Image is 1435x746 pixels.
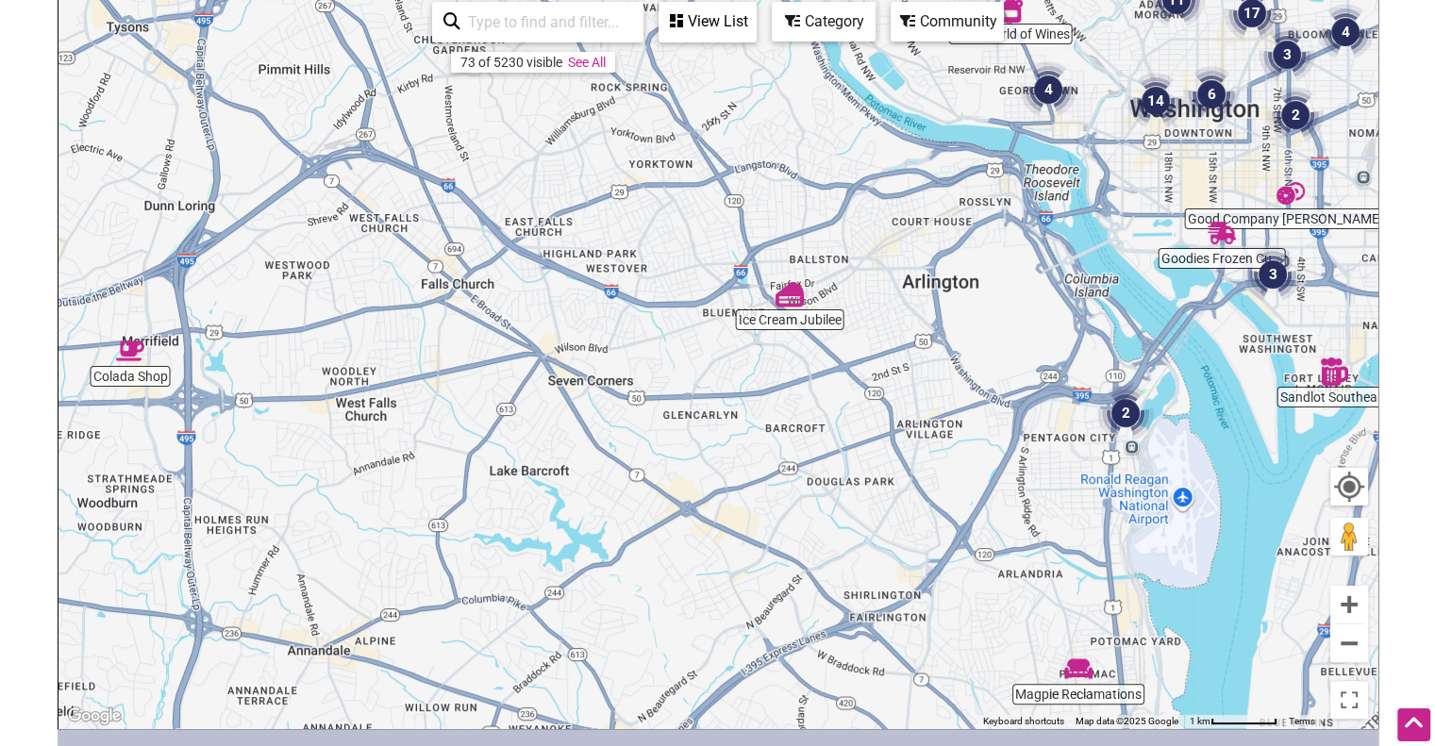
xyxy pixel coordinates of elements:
[1012,54,1084,125] div: 4
[568,55,606,70] a: See All
[432,2,643,42] div: Type to search and filter
[1076,716,1178,726] span: Map data ©2025 Google
[63,704,125,728] a: Open this area in Google Maps (opens a new window)
[659,2,757,42] div: See a list of the visible businesses
[1330,624,1368,662] button: Zoom out
[108,329,152,373] div: Colada Shop
[1090,377,1161,449] div: 2
[1269,172,1312,215] div: Good Company Doughnuts & Cafe
[660,4,755,40] div: View List
[1328,679,1370,721] button: Toggle fullscreen view
[63,704,125,728] img: Google
[1184,715,1283,728] button: Map Scale: 1 km per 67 pixels
[1397,708,1430,741] div: Scroll Back to Top
[1200,211,1243,255] div: Goodies Frozen Custard and Treats
[774,4,874,40] div: Category
[893,4,1002,40] div: Community
[983,715,1064,728] button: Keyboard shortcuts
[1237,239,1309,310] div: 3
[460,4,632,41] input: Type to find and filter...
[891,2,1004,41] div: Filter by Community
[1190,716,1210,726] span: 1 km
[1120,65,1192,137] div: 14
[1176,58,1247,130] div: 6
[460,55,562,70] div: 73 of 5230 visible
[1312,350,1356,393] div: Sandlot Southeast
[1251,19,1323,91] div: 3
[1057,647,1100,690] div: Magpie Reclamations
[1260,79,1331,151] div: 2
[1289,716,1315,726] a: Terms
[1330,586,1368,623] button: Zoom in
[768,273,811,316] div: Ice Cream Jubilee
[1330,518,1368,555] button: Drag Pegman onto the map to open Street View
[772,2,876,41] div: Filter by category
[1330,468,1368,506] button: Your Location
